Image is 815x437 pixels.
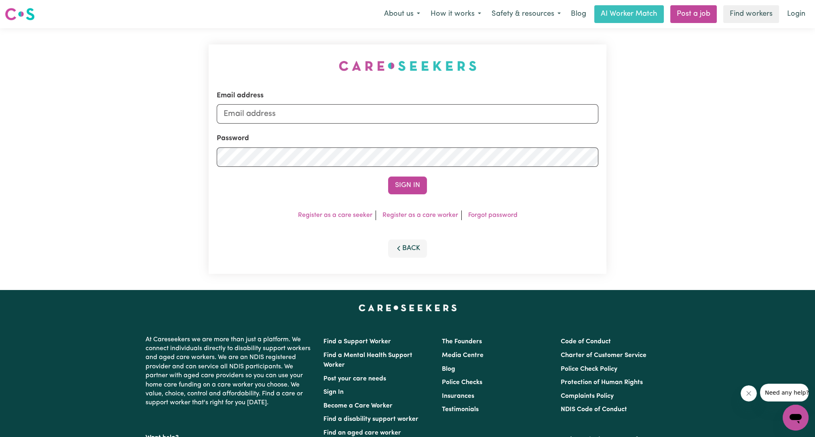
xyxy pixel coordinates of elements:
button: Back [388,240,427,257]
label: Email address [217,90,264,101]
button: How it works [425,6,486,23]
a: Forgot password [468,212,517,218]
a: Post a job [670,5,717,23]
span: Need any help? [5,6,49,12]
button: Safety & resources [486,6,566,23]
a: Post your care needs [323,376,386,382]
a: Police Checks [442,379,482,386]
a: Register as a care seeker [298,212,372,218]
a: AI Worker Match [594,5,664,23]
a: Login [782,5,810,23]
iframe: Button to launch messaging window [783,405,809,431]
p: At Careseekers we are more than just a platform. We connect individuals directly to disability su... [146,332,314,411]
a: Find an aged care worker [323,430,401,436]
a: Sign In [323,389,344,395]
input: Email address [217,104,598,124]
a: Careseekers home page [359,305,457,311]
a: Blog [566,5,591,23]
iframe: Message from company [760,384,809,401]
a: Charter of Customer Service [561,352,646,359]
label: Password [217,133,249,144]
a: Find workers [723,5,779,23]
a: Testimonials [442,406,479,413]
iframe: Close message [741,385,757,401]
a: Insurances [442,393,474,399]
a: Media Centre [442,352,484,359]
button: Sign In [388,176,427,194]
img: Careseekers logo [5,7,35,21]
a: Find a Support Worker [323,338,391,345]
a: Police Check Policy [561,366,617,372]
a: Find a Mental Health Support Worker [323,352,412,368]
a: The Founders [442,338,482,345]
button: About us [379,6,425,23]
a: Find a disability support worker [323,416,418,422]
a: NDIS Code of Conduct [561,406,627,413]
a: Complaints Policy [561,393,614,399]
a: Careseekers logo [5,5,35,23]
a: Code of Conduct [561,338,611,345]
a: Register as a care worker [382,212,458,218]
a: Become a Care Worker [323,403,393,409]
a: Blog [442,366,455,372]
a: Protection of Human Rights [561,379,643,386]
